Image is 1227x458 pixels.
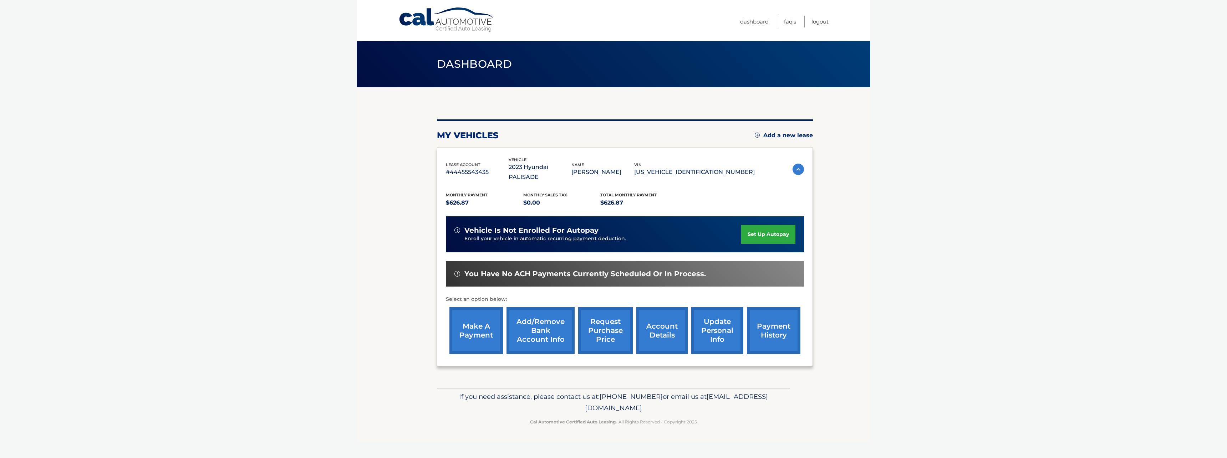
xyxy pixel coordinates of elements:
[446,192,488,197] span: Monthly Payment
[691,307,743,354] a: update personal info
[741,225,795,244] a: set up autopay
[509,162,571,182] p: 2023 Hyundai PALISADE
[755,133,760,138] img: add.svg
[437,130,499,141] h2: my vehicles
[523,192,567,197] span: Monthly sales Tax
[509,157,526,162] span: vehicle
[600,392,663,401] span: [PHONE_NUMBER]
[530,419,616,424] strong: Cal Automotive Certified Auto Leasing
[811,16,829,27] a: Logout
[464,235,741,243] p: Enroll your vehicle in automatic recurring payment deduction.
[571,162,584,167] span: name
[634,167,755,177] p: [US_VEHICLE_IDENTIFICATION_NUMBER]
[464,269,706,278] span: You have no ACH payments currently scheduled or in process.
[442,418,785,426] p: - All Rights Reserved - Copyright 2025
[600,192,657,197] span: Total Monthly Payment
[446,295,804,304] p: Select an option below:
[793,164,804,175] img: accordion-active.svg
[634,162,642,167] span: vin
[446,198,523,208] p: $626.87
[740,16,769,27] a: Dashboard
[506,307,575,354] a: Add/Remove bank account info
[437,57,512,71] span: Dashboard
[446,162,480,167] span: lease account
[784,16,796,27] a: FAQ's
[600,198,678,208] p: $626.87
[464,226,599,235] span: vehicle is not enrolled for autopay
[571,167,634,177] p: [PERSON_NAME]
[747,307,800,354] a: payment history
[523,198,601,208] p: $0.00
[585,392,768,412] span: [EMAIL_ADDRESS][DOMAIN_NAME]
[454,271,460,277] img: alert-white.svg
[578,307,633,354] a: request purchase price
[446,167,509,177] p: #44455543435
[454,227,460,233] img: alert-white.svg
[449,307,503,354] a: make a payment
[636,307,688,354] a: account details
[398,7,495,32] a: Cal Automotive
[442,391,785,414] p: If you need assistance, please contact us at: or email us at
[755,132,813,139] a: Add a new lease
